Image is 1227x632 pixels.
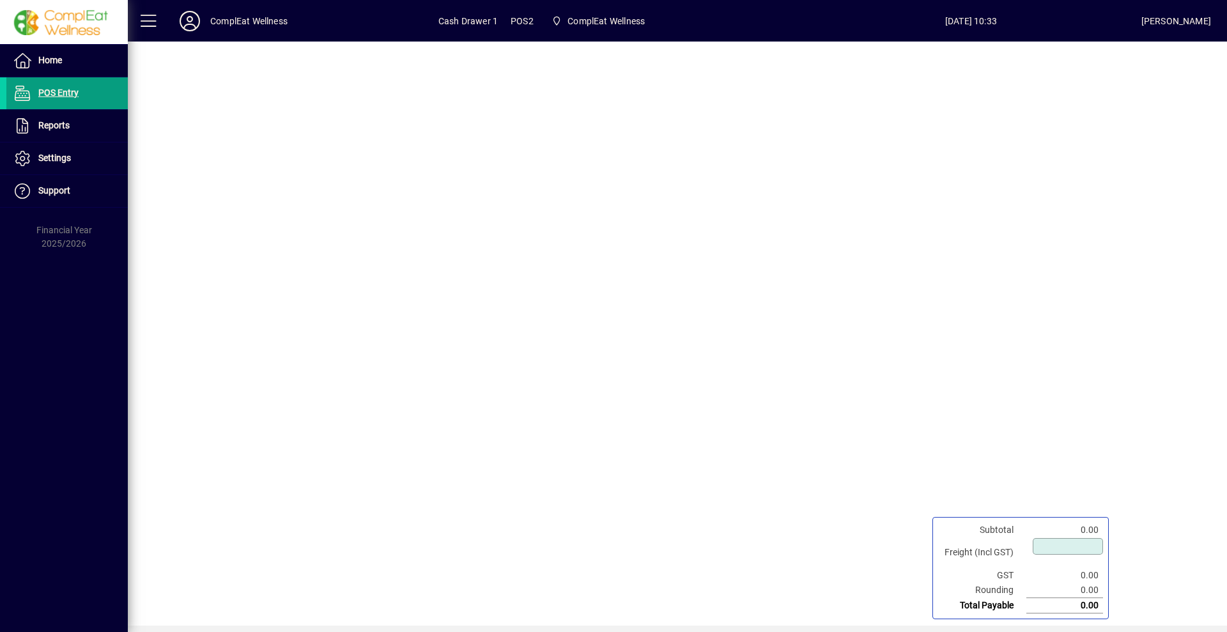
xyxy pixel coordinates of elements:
button: Profile [169,10,210,33]
td: Freight (Incl GST) [938,537,1026,568]
a: Reports [6,110,128,142]
td: Subtotal [938,523,1026,537]
td: Total Payable [938,598,1026,613]
td: 0.00 [1026,523,1103,537]
div: [PERSON_NAME] [1141,11,1211,31]
td: 0.00 [1026,568,1103,583]
span: Home [38,55,62,65]
td: GST [938,568,1026,583]
div: ComplEat Wellness [210,11,288,31]
span: Reports [38,120,70,130]
a: Support [6,175,128,207]
span: Settings [38,153,71,163]
span: ComplEat Wellness [546,10,650,33]
a: Settings [6,143,128,174]
a: Home [6,45,128,77]
td: Rounding [938,583,1026,598]
td: 0.00 [1026,583,1103,598]
span: Support [38,185,70,196]
td: 0.00 [1026,598,1103,613]
span: POS2 [511,11,534,31]
span: ComplEat Wellness [567,11,645,31]
span: [DATE] 10:33 [801,11,1141,31]
span: POS Entry [38,88,79,98]
span: Cash Drawer 1 [438,11,498,31]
